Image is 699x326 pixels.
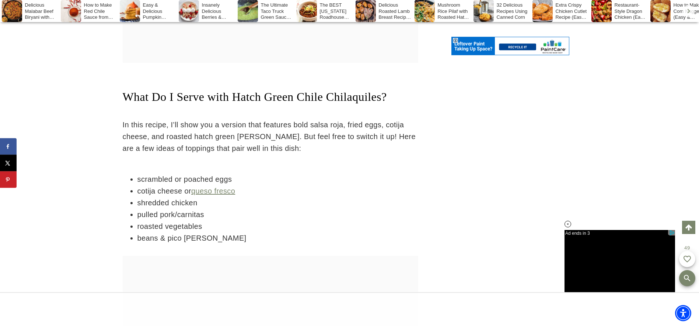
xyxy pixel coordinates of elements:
[137,209,418,220] li: pulled pork/carnitas
[137,232,418,244] li: beans & pico [PERSON_NAME]
[137,185,418,197] li: cotija cheese or
[675,305,691,321] div: Accessibility Menu
[137,220,418,232] li: roasted vegetables
[137,173,418,185] li: scrambled or poached eggs
[137,197,418,209] li: shredded chicken
[216,293,484,326] iframe: Advertisement
[191,187,235,195] a: queso fresco
[682,221,695,234] a: Scroll to top
[123,119,418,154] p: In this recipe, I’ll show you a version that features bold salsa roja, fried eggs, cotija cheese,...
[451,37,569,55] iframe: Advertisement
[123,90,387,103] span: What Do I Serve with Hatch Green Chile Chilaquiles?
